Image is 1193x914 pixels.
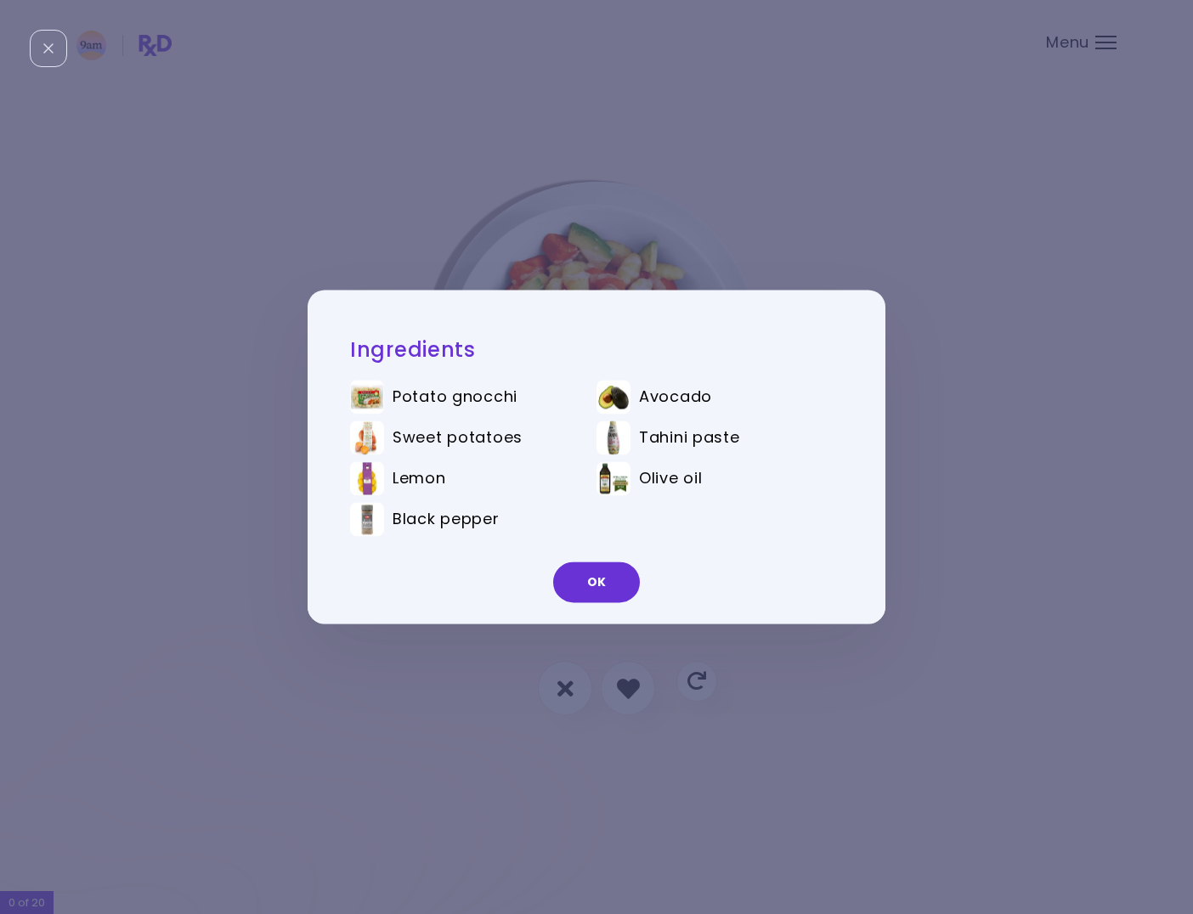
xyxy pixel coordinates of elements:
span: Sweet potatoes [393,429,523,448]
span: Lemon [393,470,446,488]
h2: Ingredients [350,336,843,363]
button: OK [553,562,640,603]
div: Close [30,30,67,67]
span: Olive oil [639,470,702,488]
span: Tahini paste [639,429,740,448]
span: Avocado [639,388,712,407]
span: Potato gnocchi [393,388,517,407]
span: Black pepper [393,511,500,529]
